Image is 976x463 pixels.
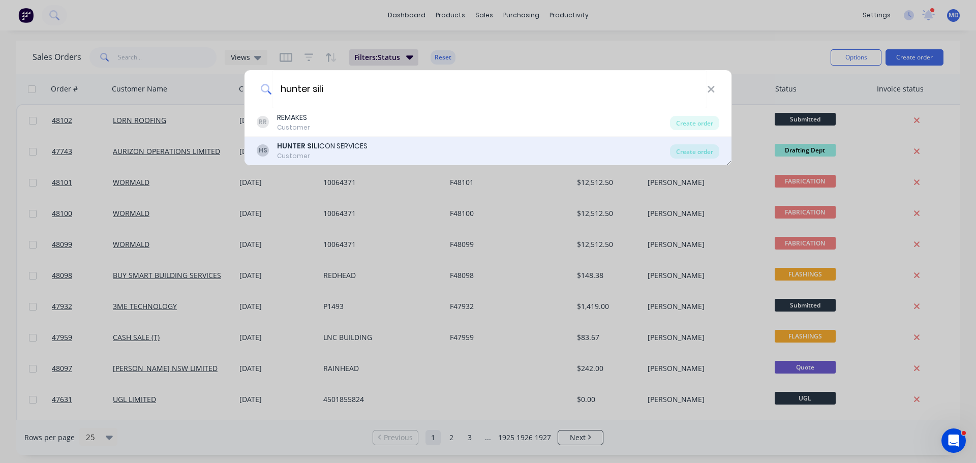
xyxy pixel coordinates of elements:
div: REMAKES [277,112,310,123]
div: RR [257,116,269,128]
div: Customer [277,123,310,132]
div: Create order [670,116,719,130]
div: CON SERVICES [277,141,368,151]
input: Enter a customer name to create a new order... [272,70,707,108]
div: Create order [670,144,719,159]
b: HUNTER SILI [277,141,319,151]
div: HS [257,144,269,157]
div: Customer [277,151,368,161]
iframe: Intercom live chat [941,428,966,453]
